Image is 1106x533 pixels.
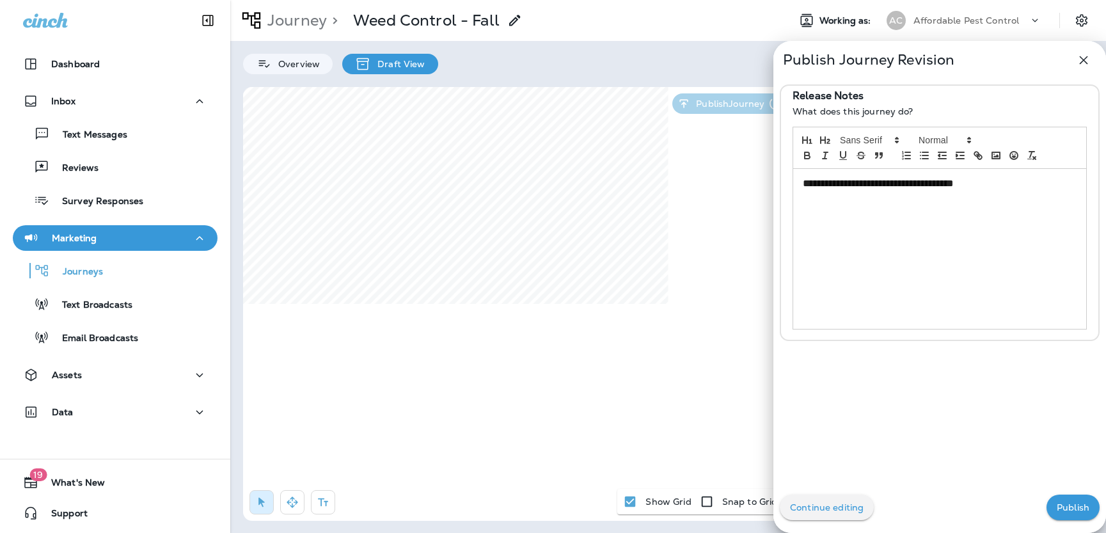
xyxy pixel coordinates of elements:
p: Publish [1057,502,1089,513]
p: Publish Journey Revision [783,55,954,65]
p: Continue editing [790,502,864,513]
button: Publish [1047,495,1100,520]
p: Release Notes [793,91,864,101]
p: What does this journey do? [793,106,1087,116]
button: Continue editing [780,495,874,520]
